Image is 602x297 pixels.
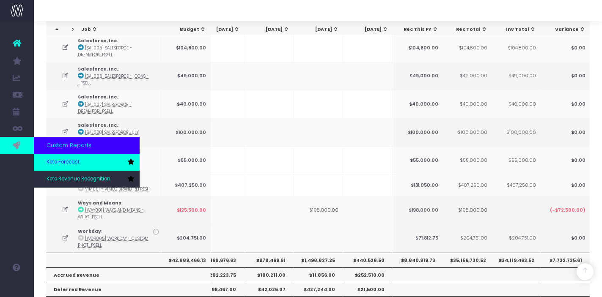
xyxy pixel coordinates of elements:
th: Aug 25: activate to sort column ascending [195,22,245,38]
td: $40,000.00 [491,90,540,118]
th: $8,840,919.73 [393,253,443,267]
th: Rec Total: activate to sort column ascending [443,22,492,38]
td: $55,000.00 [161,147,211,175]
td: : [74,196,161,224]
td: $198,000.00 [294,196,343,224]
div: Inv Total [499,26,536,33]
abbr: [WOR005] Workday - Custom Photoshoot - Upsell [78,236,148,248]
td: $55,000.00 [393,147,443,175]
td: $40,000.00 [393,90,443,118]
td: $104,800.00 [442,34,492,62]
strong: Salesforce, Inc. [78,94,118,100]
td: $204,751.00 [442,224,492,253]
td: $0.00 [540,224,590,253]
td: $198,000.00 [442,196,492,224]
td: $104,800.00 [161,34,211,62]
strong: Ways and Means [78,200,121,206]
td: $104,800.00 [393,34,443,62]
th: $427,244.00 [294,282,343,296]
th: $35,156,730.52 [442,253,492,267]
span: Koto Forecast [47,158,80,166]
span: Koto Revenue Recognition [47,175,110,183]
td: $0.00 [540,118,590,147]
th: $760,327.00 [393,253,442,267]
th: Rec This FY: activate to sort column ascending [393,22,443,38]
td: $100,000.00 [442,118,492,147]
td: $204,751.00 [491,224,540,253]
td: $49,000.00 [393,62,443,90]
th: $252,510.00 [343,267,393,282]
th: Inv Total: activate to sort column ascending [491,22,541,38]
td: $49,000.00 [161,62,211,90]
td: $40,000.00 [442,90,492,118]
div: Budget [169,26,206,33]
th: $1,498,827.25 [294,253,343,267]
abbr: [SAL006] Salesforce - Icons - Brand - Upsell [78,74,149,86]
abbr: VIM001 - Vimeo Brand Refresh [85,186,150,192]
td: : [74,34,161,62]
td: $407,250.00 [161,174,211,196]
td: $100,000.00 [491,118,540,147]
th: Budget: activate to sort column ascending [161,22,211,38]
th: : activate to sort column descending [46,22,72,38]
th: $42,025.07 [244,282,294,296]
td: $204,751.00 [161,224,211,253]
th: Deferred Revenue [46,282,211,296]
abbr: [SAL007] Salesforce - Dreamforce Sprint - Brand - Upsell [78,102,132,114]
strong: Salesforce, Inc. [78,66,118,72]
th: $440,528.50 [343,253,393,267]
th: Variance: activate to sort column ascending [540,22,590,38]
td: $0.00 [540,34,590,62]
th: $42,889,466.13 [161,253,211,267]
img: images/default_profile_image.png [11,280,23,293]
div: [DATE] [351,26,388,33]
td: $100,000.00 [161,118,211,147]
td: $0.00 [540,174,590,196]
th: Oct 25: activate to sort column ascending [294,22,344,38]
div: Rec Total [450,26,487,33]
strong: Workday [78,228,101,234]
th: Job: activate to sort column ascending [74,22,164,38]
th: $21,500.00 [343,282,393,296]
th: Sep 25: activate to sort column ascending [245,22,294,38]
div: [DATE] [203,26,240,33]
th: $180,211.00 [244,267,294,282]
th: $282,223.75 [195,267,244,282]
strong: Salesforce, Inc. [78,38,118,44]
th: $11,856.00 [294,267,343,282]
td: $100,000.00 [393,118,443,147]
td: $0.00 [540,147,590,175]
td: $407,250.00 [491,174,540,196]
td: $125,500.00 [161,196,211,224]
td: $0.00 [540,62,590,90]
th: Accrued Revenue [46,267,211,282]
abbr: [WAY001] Ways and Means - WhatNot Assets - Brand - Upsell [78,207,144,220]
td: $407,250.00 [442,174,492,196]
th: $7,732,735.61 [540,253,590,267]
td: $131,050.00 [393,174,443,196]
div: [DATE] [252,26,289,33]
td: : [74,90,161,118]
td: $198,000.00 [393,196,443,224]
abbr: [SAL005] Salesforce - Dreamforce Theme - Brand - Upsell [78,45,132,57]
td: $104,800.00 [491,34,540,62]
td: $49,000.00 [491,62,540,90]
th: $34,119,463.52 [491,253,540,267]
td: : [74,62,161,90]
td: $49,000.00 [442,62,492,90]
span: (-$72,500.00) [550,207,585,214]
span: Custom Reports [47,141,91,150]
td: $40,000.00 [161,90,211,118]
td: $71,812.75 [393,224,443,253]
th: $196,467.00 [195,282,244,296]
td: : [74,118,161,147]
th: $1,168,676.63 [195,253,244,267]
td: : [74,224,161,253]
div: Rec This FY [401,26,438,33]
abbr: [SAL008] Salesforce July Design Support - Brand - Upsell [78,130,139,142]
strong: Salesforce, Inc. [78,122,118,128]
div: Job [81,26,159,33]
th: Nov 25: activate to sort column ascending [344,22,393,38]
td: $55,000.00 [442,147,492,175]
div: [DATE] [302,26,339,33]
